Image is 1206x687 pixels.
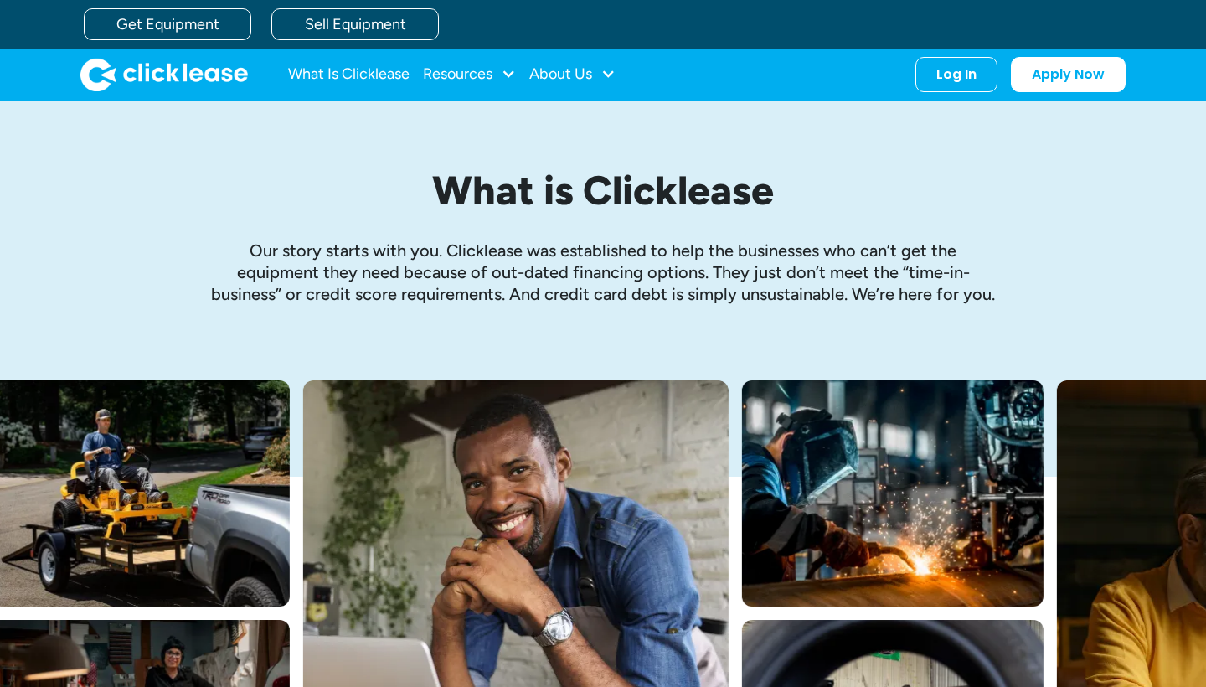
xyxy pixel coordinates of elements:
[209,168,997,213] h1: What is Clicklease
[936,66,977,83] div: Log In
[271,8,439,40] a: Sell Equipment
[1011,57,1126,92] a: Apply Now
[423,58,516,91] div: Resources
[80,58,248,91] a: home
[80,58,248,91] img: Clicklease logo
[84,8,251,40] a: Get Equipment
[209,240,997,305] p: Our story starts with you. Clicklease was established to help the businesses who can’t get the eq...
[288,58,410,91] a: What Is Clicklease
[742,380,1044,607] img: A welder in a large mask working on a large pipe
[529,58,616,91] div: About Us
